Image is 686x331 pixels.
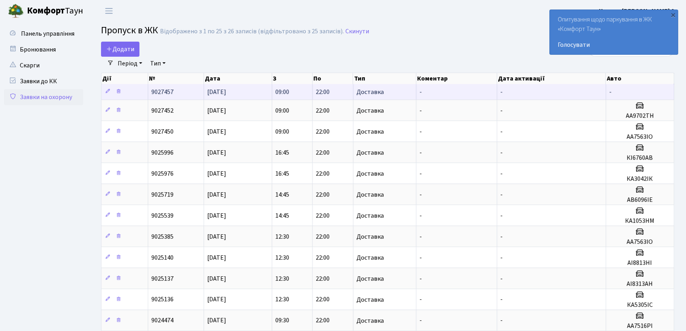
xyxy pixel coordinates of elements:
h5: АА9702ТН [609,112,671,120]
button: Переключити навігацію [99,4,119,17]
span: - [419,148,422,157]
th: Коментар [416,73,497,84]
b: Цитрус [PERSON_NAME] А. [599,7,676,15]
span: 9027450 [151,127,173,136]
span: - [500,253,503,262]
span: - [500,190,503,199]
span: 16:45 [275,169,289,178]
span: - [419,295,422,304]
span: - [500,211,503,220]
span: Доставка [356,191,384,198]
span: 22:00 [316,106,330,115]
span: [DATE] [207,232,226,241]
span: - [419,232,422,241]
span: 22:00 [316,169,330,178]
a: Цитрус [PERSON_NAME] А. [599,6,676,16]
span: [DATE] [207,316,226,325]
span: - [500,169,503,178]
span: 22:00 [316,148,330,157]
span: 22:00 [316,274,330,283]
span: 09:00 [275,88,289,96]
th: Дата активації [497,73,606,84]
span: Доставка [356,149,384,156]
span: 9025719 [151,190,173,199]
span: 9025385 [151,232,173,241]
th: Дії [101,73,148,84]
h5: КА3042ІК [609,175,671,183]
span: - [419,169,422,178]
span: 9025137 [151,274,173,283]
span: 9025996 [151,148,173,157]
span: 09:00 [275,106,289,115]
span: - [419,253,422,262]
span: Доставка [356,276,384,282]
span: [DATE] [207,274,226,283]
span: [DATE] [207,148,226,157]
span: - [419,88,422,96]
h5: КА5305ІС [609,301,671,309]
span: [DATE] [207,211,226,220]
span: 12:30 [275,232,289,241]
span: 22:00 [316,253,330,262]
span: Доставка [356,233,384,240]
a: Заявки на охорону [4,89,83,105]
span: Панель управління [21,29,74,38]
span: [DATE] [207,295,226,304]
span: - [419,106,422,115]
a: Заявки до КК [4,73,83,89]
h5: АА7516PI [609,322,671,330]
div: Відображено з 1 по 25 з 26 записів (відфільтровано з 25 записів). [160,28,344,35]
h5: АА7563ІО [609,133,671,141]
a: Голосувати [558,40,670,50]
span: 22:00 [316,232,330,241]
span: 22:00 [316,127,330,136]
h5: АІ8813НІ [609,259,671,267]
span: [DATE] [207,127,226,136]
span: 22:00 [316,88,330,96]
span: [DATE] [207,106,226,115]
span: Пропуск в ЖК [101,23,158,37]
span: - [419,316,422,325]
span: Таун [27,4,83,18]
a: Скарги [4,57,83,73]
span: 9025976 [151,169,173,178]
div: Опитування щодо паркування в ЖК «Комфорт Таун» [550,10,678,54]
span: Доставка [356,318,384,324]
h5: АВ6096ІЕ [609,196,671,204]
span: - [419,211,422,220]
span: 22:00 [316,211,330,220]
span: 09:00 [275,127,289,136]
span: Доставка [356,107,384,114]
span: - [500,127,503,136]
b: Комфорт [27,4,65,17]
span: 9025140 [151,253,173,262]
span: 22:00 [316,190,330,199]
span: 9027452 [151,106,173,115]
span: 9027457 [151,88,173,96]
span: - [500,316,503,325]
a: Період [114,57,145,70]
a: Тип [147,57,169,70]
span: - [500,274,503,283]
span: 12:30 [275,274,289,283]
h5: АІ8313АН [609,280,671,288]
th: Дата [204,73,272,84]
span: 12:30 [275,253,289,262]
span: Доставка [356,254,384,261]
h5: АА7563ІО [609,238,671,246]
th: Авто [606,73,674,84]
span: [DATE] [207,169,226,178]
a: Бронювання [4,42,83,57]
h5: КА1053НМ [609,217,671,225]
div: × [669,11,677,19]
a: Скинути [345,28,369,35]
th: З [272,73,313,84]
th: № [148,73,204,84]
span: Додати [106,45,134,54]
span: - [500,232,503,241]
span: - [500,295,503,304]
span: 14:45 [275,211,289,220]
span: 22:00 [316,295,330,304]
th: По [313,73,353,84]
span: Доставка [356,170,384,177]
